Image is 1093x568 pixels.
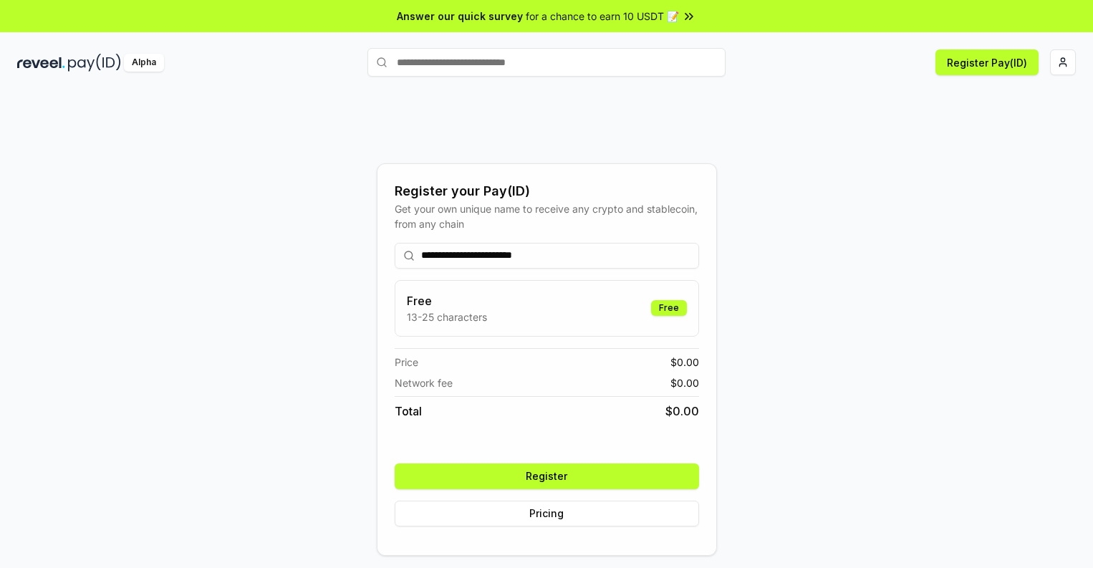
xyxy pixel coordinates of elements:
[395,463,699,489] button: Register
[397,9,523,24] span: Answer our quick survey
[651,300,687,316] div: Free
[395,403,422,420] span: Total
[17,54,65,72] img: reveel_dark
[68,54,121,72] img: pay_id
[670,375,699,390] span: $ 0.00
[407,292,487,309] h3: Free
[395,355,418,370] span: Price
[665,403,699,420] span: $ 0.00
[395,501,699,526] button: Pricing
[124,54,164,72] div: Alpha
[407,309,487,324] p: 13-25 characters
[395,375,453,390] span: Network fee
[935,49,1039,75] button: Register Pay(ID)
[526,9,679,24] span: for a chance to earn 10 USDT 📝
[395,201,699,231] div: Get your own unique name to receive any crypto and stablecoin, from any chain
[395,181,699,201] div: Register your Pay(ID)
[670,355,699,370] span: $ 0.00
